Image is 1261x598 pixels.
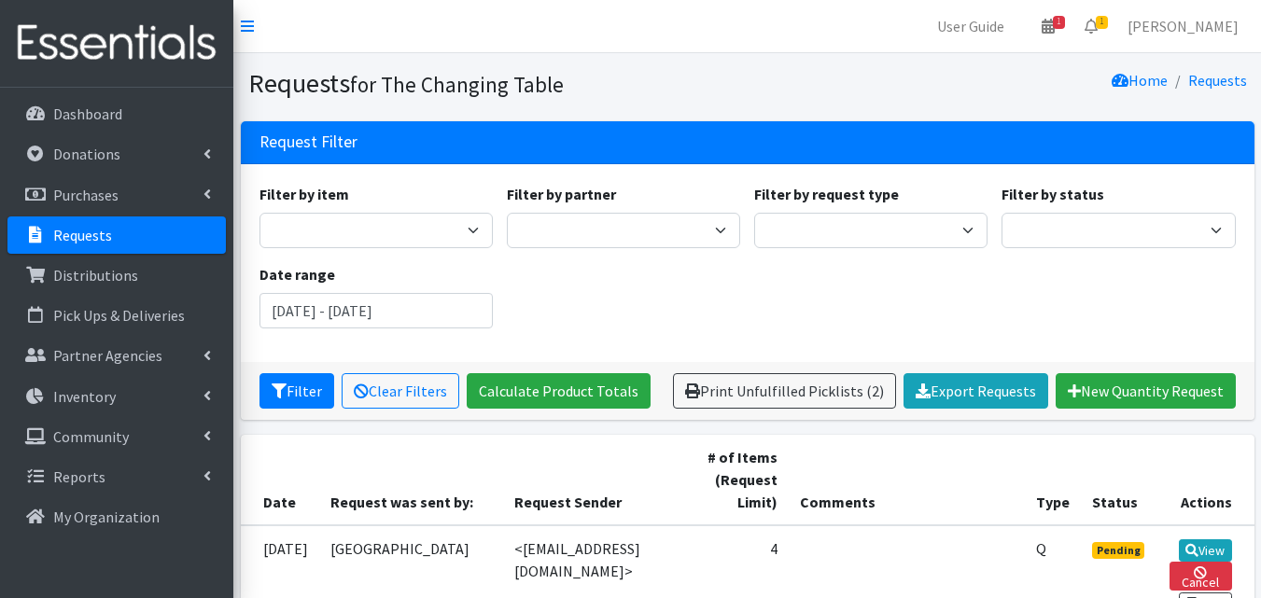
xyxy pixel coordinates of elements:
span: 1 [1053,16,1065,29]
img: HumanEssentials [7,12,226,75]
a: Clear Filters [342,373,459,409]
h1: Requests [248,67,741,100]
p: Donations [53,145,120,163]
a: Donations [7,135,226,173]
a: Cancel [1170,562,1231,591]
label: Filter by request type [754,183,899,205]
a: Requests [1188,71,1247,90]
a: New Quantity Request [1056,373,1236,409]
a: Calculate Product Totals [467,373,651,409]
label: Filter by item [259,183,349,205]
p: Reports [53,467,105,486]
th: Type [1025,435,1081,525]
a: 1 [1070,7,1113,45]
p: Purchases [53,186,119,204]
th: Request was sent by: [319,435,503,525]
th: Status [1081,435,1159,525]
small: for The Changing Table [350,71,564,98]
p: Requests [53,226,112,244]
a: Distributions [7,257,226,294]
span: 1 [1096,16,1108,29]
a: My Organization [7,498,226,535]
a: Community [7,418,226,455]
label: Filter by partner [507,183,616,205]
label: Date range [259,263,335,285]
p: Dashboard [53,104,122,123]
label: Filter by status [1002,183,1104,205]
a: [PERSON_NAME] [1113,7,1254,45]
p: Partner Agencies [53,346,162,365]
a: Purchases [7,176,226,214]
th: # of Items (Request Limit) [694,435,788,525]
p: Pick Ups & Deliveries [53,306,185,325]
a: User Guide [922,7,1019,45]
p: Inventory [53,387,116,406]
a: Print Unfulfilled Picklists (2) [673,373,896,409]
a: View [1179,539,1232,562]
p: Distributions [53,266,138,285]
th: Request Sender [503,435,694,525]
p: My Organization [53,508,160,526]
th: Date [241,435,319,525]
a: Reports [7,458,226,495]
a: Dashboard [7,95,226,132]
th: Actions [1158,435,1254,525]
a: Home [1112,71,1168,90]
a: Inventory [7,378,226,415]
a: Partner Agencies [7,337,226,374]
span: Pending [1092,542,1145,559]
a: Pick Ups & Deliveries [7,297,226,334]
th: Comments [789,435,1025,525]
p: Community [53,427,129,446]
input: January 1, 2011 - December 31, 2011 [259,293,493,328]
a: Requests [7,216,226,254]
a: 1 [1027,7,1070,45]
h3: Request Filter [259,132,357,152]
a: Export Requests [904,373,1048,409]
button: Filter [259,373,334,409]
abbr: Quantity [1036,539,1046,558]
